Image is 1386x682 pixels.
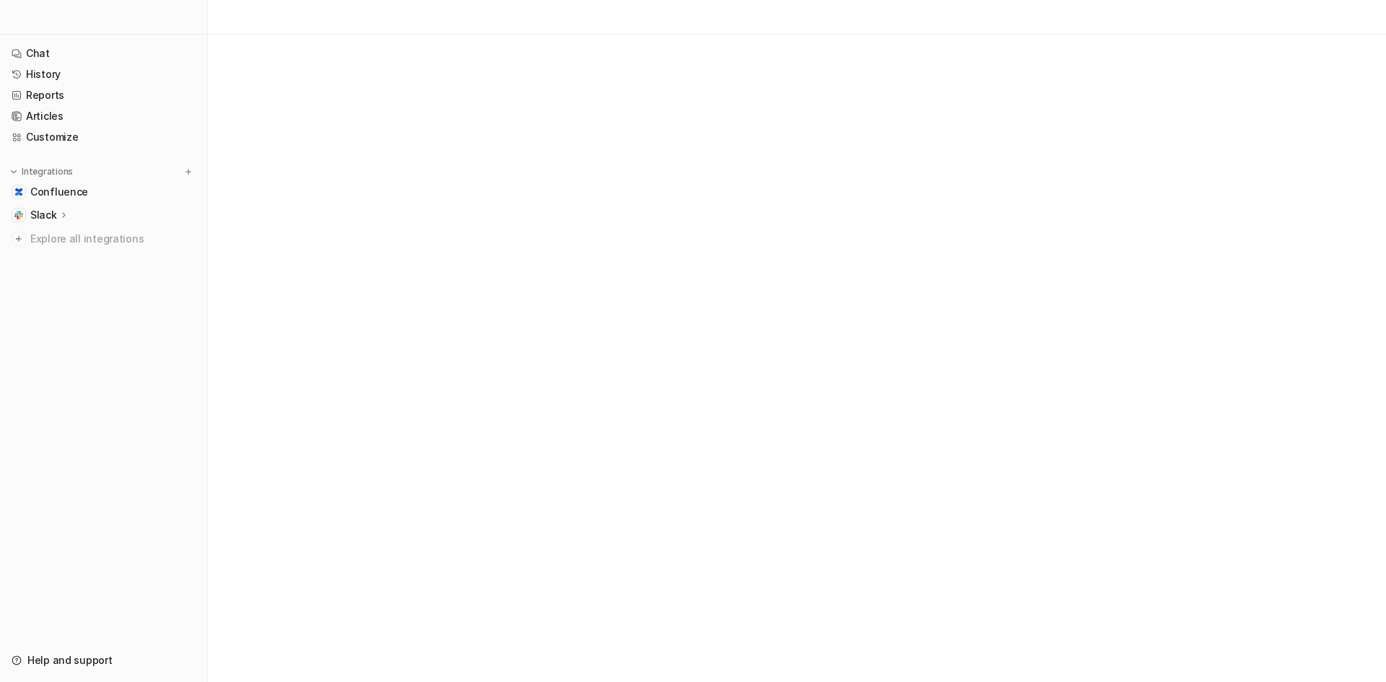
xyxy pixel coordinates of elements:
button: Integrations [6,165,77,179]
img: menu_add.svg [183,167,193,177]
img: explore all integrations [12,232,26,246]
a: ConfluenceConfluence [6,182,201,202]
a: Explore all integrations [6,229,201,249]
img: expand menu [9,167,19,177]
a: Help and support [6,650,201,670]
a: Chat [6,43,201,64]
a: History [6,64,201,84]
a: Articles [6,106,201,126]
a: Reports [6,85,201,105]
span: Explore all integrations [30,227,196,250]
p: Integrations [22,166,73,178]
span: Confluence [30,185,88,199]
img: Confluence [14,188,23,196]
p: Slack [30,208,57,222]
a: Customize [6,127,201,147]
img: Slack [14,211,23,219]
